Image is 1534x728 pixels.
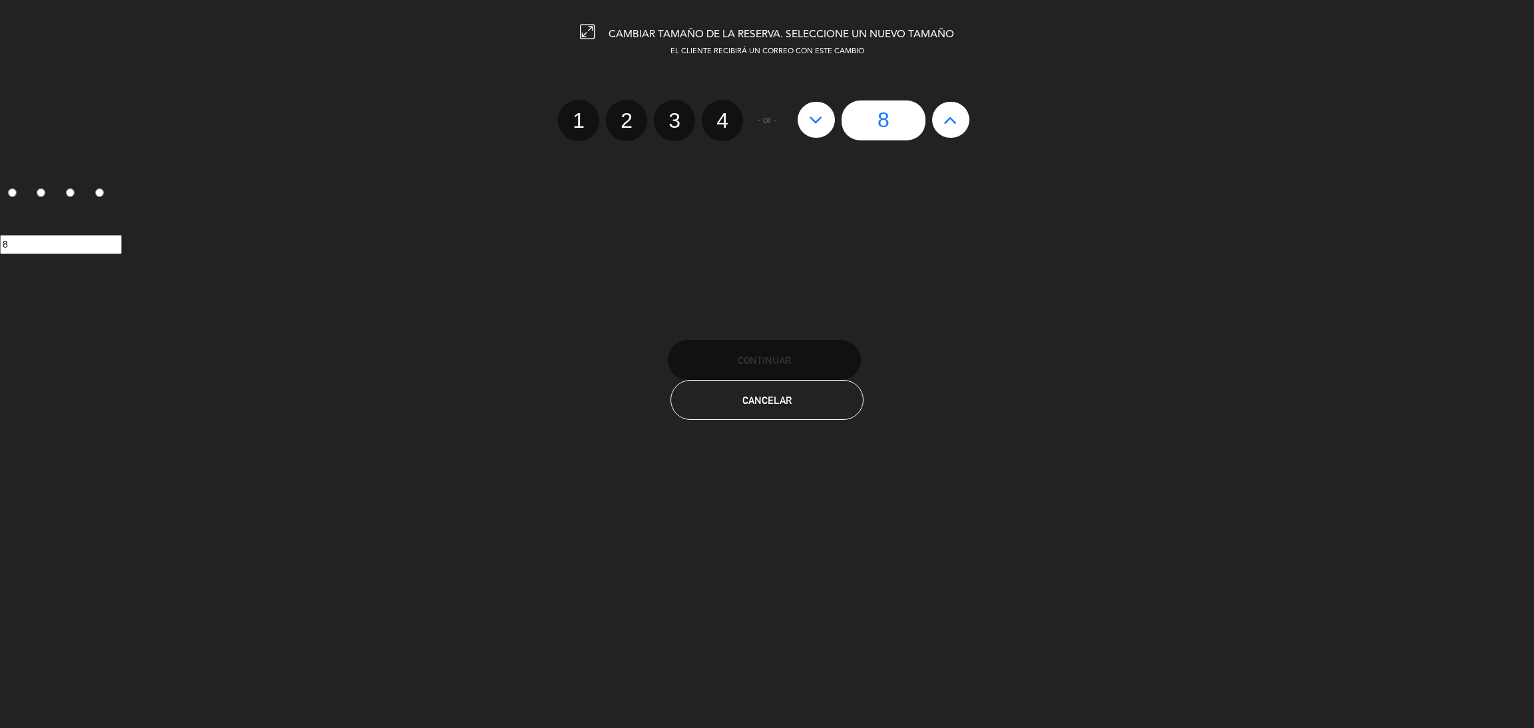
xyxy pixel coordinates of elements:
button: Continuar [668,340,861,380]
span: - or - [757,112,777,128]
span: Cancelar [742,395,792,406]
label: 4 [87,183,117,206]
label: 2 [29,183,59,206]
input: 3 [66,188,75,197]
span: Continuar [738,355,791,366]
input: 1 [8,188,17,197]
input: 4 [95,188,104,197]
label: 3 [654,100,695,141]
button: Cancelar [670,380,864,420]
span: CAMBIAR TAMAÑO DE LA RESERVA. SELECCIONE UN NUEVO TAMAÑO [609,29,954,40]
input: 2 [37,188,45,197]
label: 4 [702,100,743,141]
label: 1 [558,100,599,141]
span: EL CLIENTE RECIBIRÁ UN CORREO CON ESTE CAMBIO [670,48,864,55]
label: 2 [606,100,647,141]
label: 3 [59,183,88,206]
